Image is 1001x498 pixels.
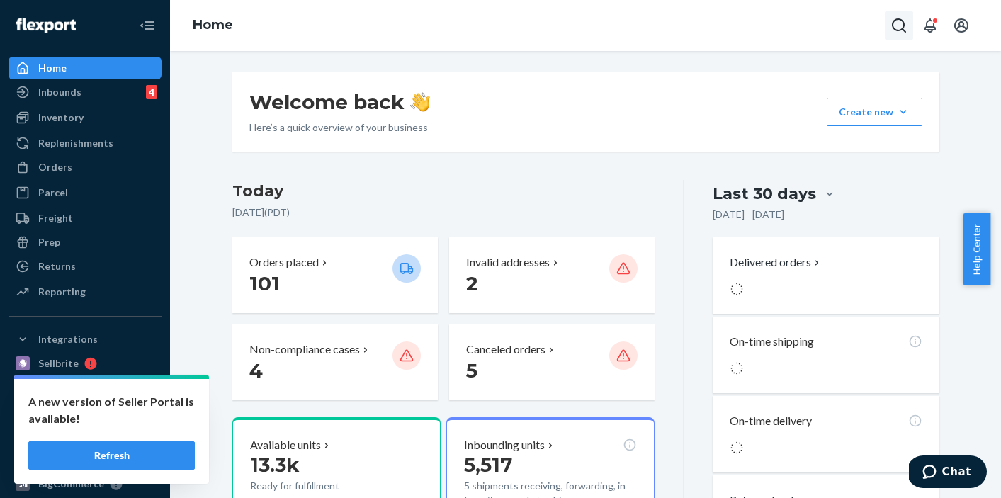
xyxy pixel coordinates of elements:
button: Open account menu [947,11,975,40]
a: Etsy [9,400,162,423]
p: Inbounding units [464,437,545,453]
a: Home [9,57,162,79]
button: Non-compliance cases 4 [232,324,438,400]
span: 13.3k [250,453,300,477]
a: Home [193,17,233,33]
div: Last 30 days [713,183,816,205]
p: Canceled orders [466,341,545,358]
a: Replenishments [9,132,162,154]
p: Non-compliance cases [249,341,360,358]
a: BigCommerce [9,472,162,495]
div: Inbounds [38,85,81,99]
div: Parcel [38,186,68,200]
button: Invalid addresses 2 [449,237,655,313]
a: Amazon [9,376,162,399]
p: On-time shipping [730,334,814,350]
span: 5 [466,358,477,383]
h3: Today [232,180,655,203]
div: Sellbrite [38,356,79,370]
a: Reporting [9,281,162,303]
div: Replenishments [38,136,113,150]
button: Delivered orders [730,254,822,271]
div: Integrations [38,332,98,346]
h1: Welcome back [249,89,430,115]
span: 101 [249,271,280,295]
button: Orders placed 101 [232,237,438,313]
ol: breadcrumbs [181,5,244,46]
a: Inbounds4 [9,81,162,103]
button: Refresh [28,441,195,470]
a: Inventory [9,106,162,129]
a: Freight [9,207,162,230]
div: BigCommerce [38,477,104,491]
p: On-time delivery [730,413,812,429]
p: Ready for fulfillment [250,479,381,493]
p: Available units [250,437,321,453]
p: Here’s a quick overview of your business [249,120,430,135]
a: Sellbrite [9,352,162,375]
button: Create new [827,98,922,126]
div: 4 [146,85,157,99]
button: Open Search Box [885,11,913,40]
iframe: Opens a widget where you can chat to one of our agents [909,455,987,491]
button: Open notifications [916,11,944,40]
a: Orders [9,156,162,179]
a: Prep [9,231,162,254]
p: Orders placed [249,254,319,271]
a: Walmart [9,448,162,471]
img: hand-wave emoji [410,92,430,112]
div: Returns [38,259,76,273]
p: [DATE] ( PDT ) [232,205,655,220]
img: Flexport logo [16,18,76,33]
button: Canceled orders 5 [449,324,655,400]
button: Integrations [9,328,162,351]
span: 4 [249,358,263,383]
div: Reporting [38,285,86,299]
span: 2 [466,271,478,295]
div: Home [38,61,67,75]
span: 5,517 [464,453,512,477]
p: Invalid addresses [466,254,550,271]
a: Parcel [9,181,162,204]
a: Returns [9,255,162,278]
p: A new version of Seller Portal is available! [28,393,195,427]
div: Freight [38,211,73,225]
button: Help Center [963,213,990,285]
a: Shopify [9,424,162,447]
div: Inventory [38,111,84,125]
div: Prep [38,235,60,249]
button: Close Navigation [133,11,162,40]
p: [DATE] - [DATE] [713,208,784,222]
div: Orders [38,160,72,174]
